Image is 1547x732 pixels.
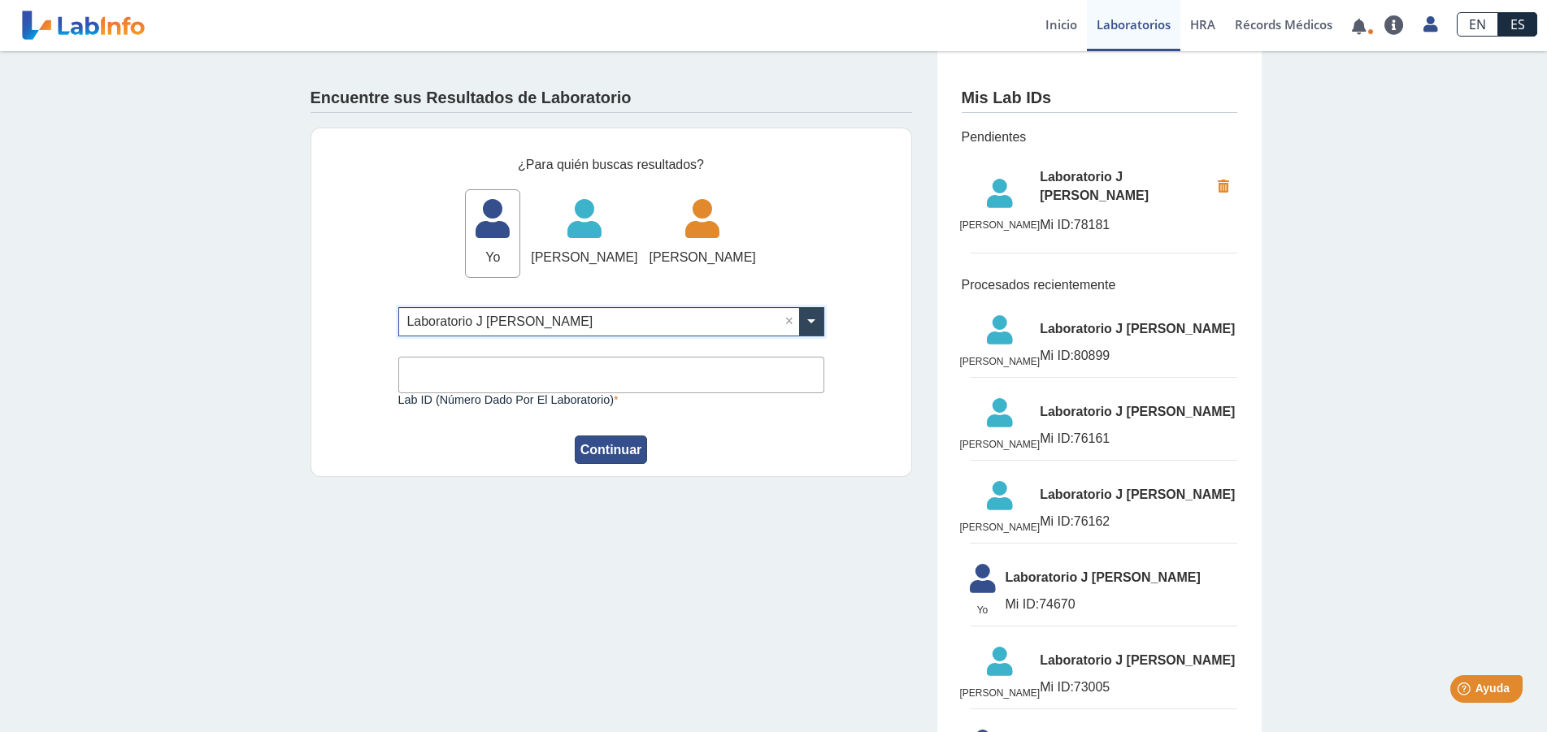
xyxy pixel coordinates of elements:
span: 78181 [1040,215,1209,235]
span: [PERSON_NAME] [960,218,1041,232]
span: [PERSON_NAME] [960,437,1041,452]
a: EN [1457,12,1498,37]
span: Clear all [785,312,799,331]
span: [PERSON_NAME] [960,686,1041,700]
h4: Mis Lab IDs [962,89,1052,108]
div: ¿Para quién buscas resultados? [398,155,824,175]
span: [PERSON_NAME] [960,520,1041,535]
span: Laboratorio J [PERSON_NAME] [1040,167,1209,206]
span: Pendientes [962,128,1237,147]
span: Procesados recientemente [962,275,1237,295]
span: 80899 [1040,346,1236,366]
iframe: Help widget launcher [1402,669,1529,714]
span: [PERSON_NAME] [960,354,1041,369]
span: 73005 [1040,678,1236,697]
span: Mi ID: [1040,218,1074,232]
button: Continuar [575,435,648,464]
span: Yo [466,248,519,267]
span: 76162 [1040,512,1236,531]
span: Mi ID: [1040,349,1074,362]
span: Mi ID: [1006,597,1040,611]
span: Yo [960,603,1006,617]
span: Mi ID: [1040,680,1074,694]
span: HRA [1190,16,1215,32]
span: Laboratorio J [PERSON_NAME] [1006,568,1237,587]
span: Mi ID: [1040,431,1074,445]
span: Laboratorio J [PERSON_NAME] [1040,402,1236,422]
label: Lab ID (número dado por el laboratorio) [398,393,824,406]
span: Laboratorio J [PERSON_NAME] [1040,319,1236,339]
span: [PERSON_NAME] [650,248,756,267]
a: ES [1498,12,1537,37]
span: 74670 [1006,595,1237,614]
span: Laboratorio J [PERSON_NAME] [1040,651,1236,670]
span: [PERSON_NAME] [531,248,637,267]
span: Laboratorio J [PERSON_NAME] [1040,485,1236,505]
span: 76161 [1040,429,1236,448]
span: Mi ID: [1040,514,1074,528]
h4: Encuentre sus Resultados de Laboratorio [311,89,632,108]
